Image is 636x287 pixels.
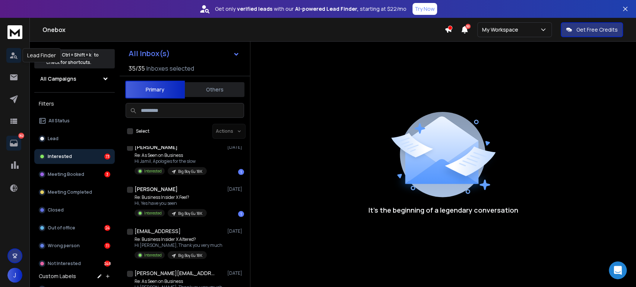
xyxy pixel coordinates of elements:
[48,136,58,142] p: Lead
[7,268,22,283] button: J
[412,3,437,15] button: Try Now
[135,269,216,277] h1: [PERSON_NAME][EMAIL_ADDRESS][DOMAIN_NAME]
[135,227,181,235] h1: [EMAIL_ADDRESS]
[7,25,22,39] img: logo
[34,99,115,109] h3: Filters
[561,22,623,37] button: Get Free Credits
[178,168,202,174] p: Big Boy Eu 18K
[215,5,406,13] p: Get only with our starting at $22/mo
[238,211,244,217] div: 1
[415,5,435,13] p: Try Now
[34,256,115,271] button: Not Interested248
[576,26,618,33] p: Get Free Credits
[48,189,92,195] p: Meeting Completed
[34,238,115,253] button: Wrong person11
[178,252,202,258] p: Big Boy Eu 18K
[135,185,178,193] h1: [PERSON_NAME]
[46,51,99,66] p: Press to check for shortcuts.
[178,210,202,216] p: Big Boy Eu 18K
[237,5,272,13] strong: verified leads
[135,200,207,206] p: Hi, Yes have you seen
[146,64,194,73] h3: Inboxes selected
[48,154,72,159] p: Interested
[227,270,244,276] p: [DATE]
[34,149,115,164] button: Interested73
[144,252,162,258] p: Interested
[48,225,75,231] p: Out of office
[144,168,162,174] p: Interested
[227,228,244,234] p: [DATE]
[34,113,115,128] button: All Status
[135,278,222,284] p: Re: As Seen on Business
[18,133,24,139] p: 362
[48,171,84,177] p: Meeting Booked
[104,243,110,249] div: 11
[104,154,110,159] div: 73
[135,143,178,151] h1: [PERSON_NAME]
[34,203,115,217] button: Closed
[295,5,358,13] strong: AI-powered Lead Finder,
[34,131,115,146] button: Lead
[125,81,185,99] button: Primary
[482,26,521,33] p: My Workspace
[34,167,115,182] button: Meeting Booked3
[104,171,110,177] div: 3
[227,144,244,150] p: [DATE]
[123,46,246,61] button: All Inbox(s)
[368,205,518,215] p: It’s the beginning of a legendary conversation
[48,243,80,249] p: Wrong person
[34,71,115,86] button: All Campaigns
[6,136,21,151] a: 362
[42,25,444,34] h1: Onebox
[465,24,471,29] span: 50
[39,273,76,280] h3: Custom Labels
[185,81,244,98] button: Others
[136,128,149,134] label: Select
[104,261,110,267] div: 248
[22,48,61,62] div: Lead Finder
[144,210,162,216] p: Interested
[48,207,64,213] p: Closed
[104,225,110,231] div: 24
[40,75,76,83] h1: All Campaigns
[34,220,115,235] button: Out of office24
[34,185,115,200] button: Meeting Completed
[135,242,222,248] p: Hi [PERSON_NAME], Thank you very much
[609,261,627,279] div: Open Intercom Messenger
[227,186,244,192] p: [DATE]
[135,152,207,158] p: Re: As Seen on Business
[61,51,92,59] span: Ctrl + Shift + k
[129,64,145,73] span: 35 / 35
[129,50,170,57] h1: All Inbox(s)
[135,158,207,164] p: Hi Jamil, Apologies for the slow
[238,169,244,175] div: 1
[48,118,70,124] p: All Status
[135,194,207,200] p: Re: Business Insider X Feel?
[48,261,81,267] p: Not Interested
[135,236,222,242] p: Re: Business Insider X Altered?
